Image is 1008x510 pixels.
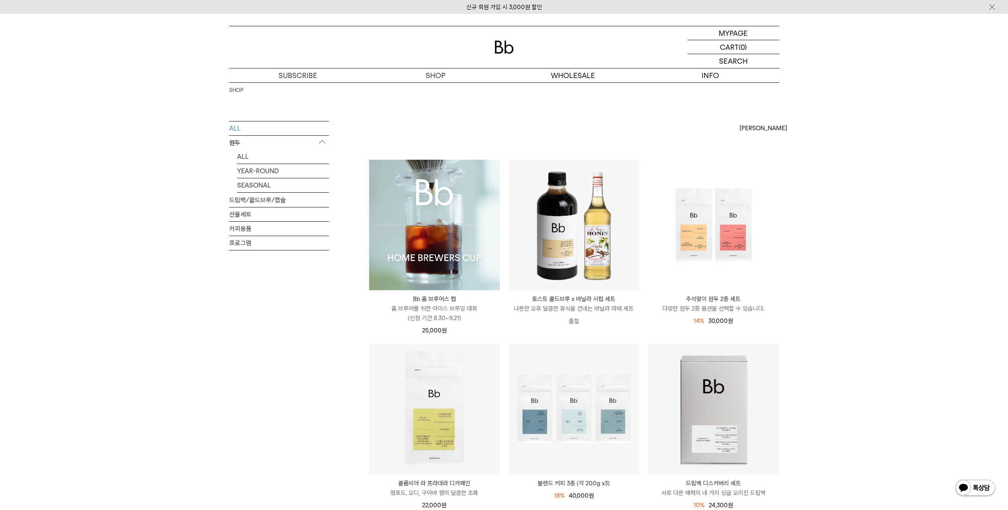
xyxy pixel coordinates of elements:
[229,207,329,221] a: 선물세트
[648,488,779,498] p: 서로 다른 매력의 네 가지 싱글 오리진 드립백
[229,193,329,207] a: 드립백/콜드브루/캡슐
[739,123,787,133] span: [PERSON_NAME]
[569,492,594,499] span: 40,000
[237,150,329,164] a: ALL
[720,40,739,54] p: CART
[229,86,243,94] a: SHOP
[509,160,639,290] img: 토스트 콜드브루 x 바닐라 시럽 세트
[441,502,446,509] span: 원
[369,488,500,498] p: 청포도, 오디, 구아바 잼의 달콤한 조화
[369,294,500,323] a: Bb 홈 브루어스 컵 홈 브루어를 위한 아이스 브루잉 대회(신청 기간 8.30~9.21)
[229,121,329,135] a: ALL
[504,68,642,82] p: WHOLESALE
[369,344,500,475] img: 콜롬비아 라 프라데라 디카페인
[229,236,329,250] a: 프로그램
[229,222,329,236] a: 커피용품
[648,294,779,304] p: 추석맞이 원두 2종 세트
[648,160,779,290] img: 추석맞이 원두 2종 세트
[509,294,639,313] a: 토스트 콜드브루 x 바닐라 시럽 세트 나른한 오후 달콤한 휴식을 건네는 바닐라 라떼 세트
[648,294,779,313] a: 추석맞이 원두 2종 세트 다양한 원두 2종 옵션을 선택할 수 있습니다.
[739,40,747,54] p: (0)
[509,304,639,313] p: 나른한 오후 달콤한 휴식을 건네는 바닐라 라떼 세트
[466,4,542,11] a: 신규 회원 가입 시 3,000원 할인
[509,479,639,488] a: 블렌드 커피 3종 (각 200g x3)
[422,327,447,334] span: 25,000
[642,68,779,82] p: INFO
[648,304,779,313] p: 다양한 원두 2종 옵션을 선택할 수 있습니다.
[694,500,705,510] div: 10%
[955,479,996,498] img: 카카오톡 채널 1:1 채팅 버튼
[688,26,779,40] a: MYPAGE
[719,26,748,40] p: MYPAGE
[509,294,639,304] p: 토스트 콜드브루 x 바닐라 시럽 세트
[719,54,748,68] p: SEARCH
[709,502,733,509] span: 24,300
[648,479,779,498] a: 드립백 디스커버리 세트 서로 다른 매력의 네 가지 싱글 오리진 드립백
[229,68,367,82] a: SUBSCRIBE
[237,164,329,178] a: YEAR-ROUND
[509,313,639,329] p: 품절
[648,344,779,475] img: 드립백 디스커버리 세트
[369,479,500,498] a: 콜롬비아 라 프라데라 디카페인 청포도, 오디, 구아바 잼의 달콤한 조화
[554,491,565,500] div: 18%
[422,502,446,509] span: 22,000
[369,294,500,304] p: Bb 홈 브루어스 컵
[369,304,500,323] p: 홈 브루어를 위한 아이스 브루잉 대회 (신청 기간 8.30~9.21)
[589,492,594,499] span: 원
[728,317,733,324] span: 원
[694,316,704,326] div: 14%
[688,40,779,54] a: CART (0)
[648,479,779,488] p: 드립백 디스커버리 세트
[369,160,500,290] img: Bb 홈 브루어스 컵
[708,317,733,324] span: 30,000
[367,68,504,82] a: SHOP
[229,136,329,150] p: 원두
[728,502,733,509] span: 원
[495,41,514,54] img: 로고
[369,479,500,488] p: 콜롬비아 라 프라데라 디카페인
[509,344,639,475] img: 블렌드 커피 3종 (각 200g x3)
[237,178,329,192] a: SEASONAL
[442,327,447,334] span: 원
